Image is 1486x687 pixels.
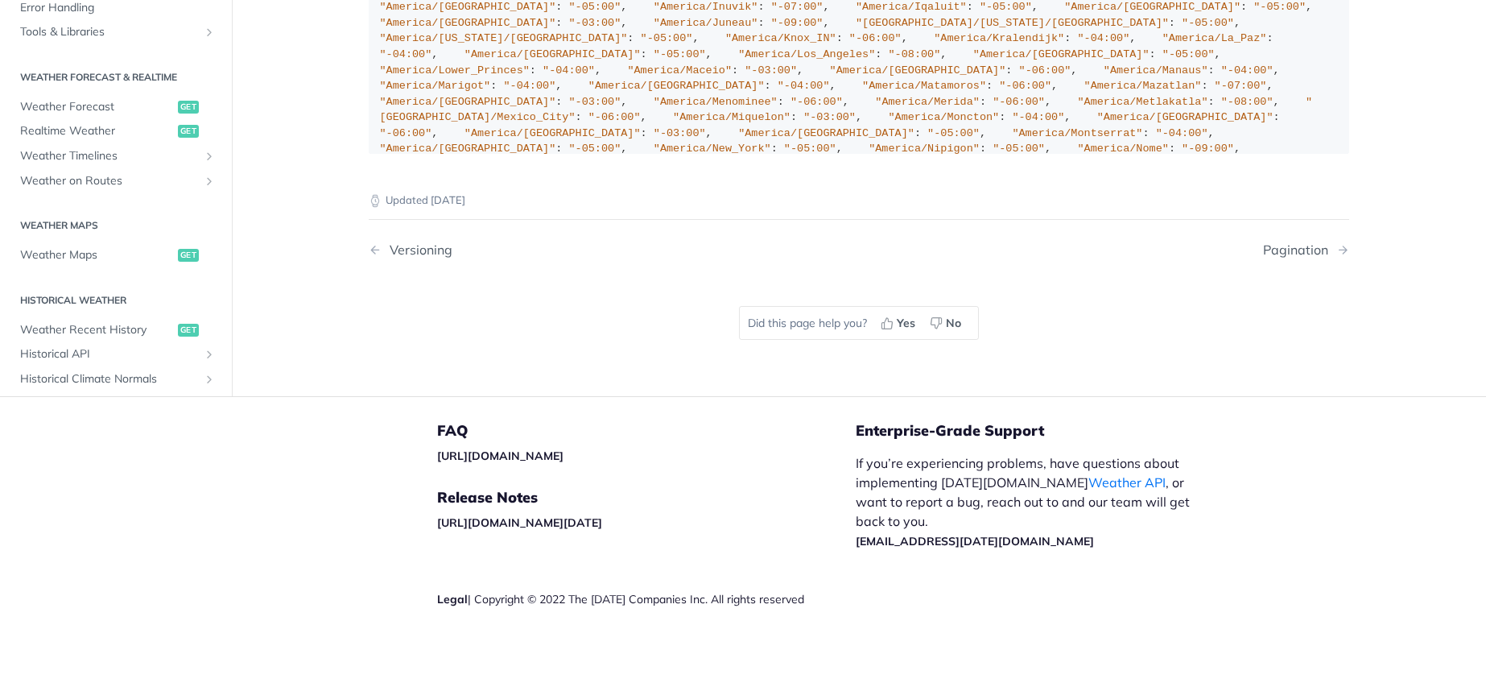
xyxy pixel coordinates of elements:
span: Weather Maps [20,247,174,263]
a: Weather API [1088,474,1166,490]
span: "America/[GEOGRAPHIC_DATA]" [380,1,556,13]
div: | Copyright © 2022 The [DATE] Companies Inc. All rights reserved [437,591,856,607]
span: "America/Inuvik" [654,1,758,13]
span: "-06:00" [849,32,902,44]
h2: Weather Maps [12,218,220,233]
a: Weather Mapsget [12,243,220,267]
h5: Enterprise-Grade Support [856,421,1232,441]
span: Realtime Weather [20,123,174,139]
a: Weather TimelinesShow subpages for Weather Timelines [12,144,220,168]
span: Weather Recent History [20,322,174,338]
div: Did this page help you? [739,306,979,340]
span: "-03:00" [803,111,856,123]
span: "-06:00" [999,80,1051,92]
span: "-07:00" [771,1,823,13]
span: "America/Mazatlan" [1084,80,1202,92]
span: "[GEOGRAPHIC_DATA]/[US_STATE]/[GEOGRAPHIC_DATA]" [856,17,1169,29]
span: "-08:00" [888,48,940,60]
a: Weather Forecastget [12,95,220,119]
span: "America/Maceio" [627,64,732,77]
span: Historical Climate Normals [20,371,199,387]
span: "America/Nipigon" [869,143,980,155]
span: No [946,315,961,332]
button: No [924,311,970,335]
span: "-08:00" [1221,96,1273,108]
span: Weather Timelines [20,148,199,164]
span: "-07:00" [1215,80,1267,92]
span: "-06:00" [993,96,1045,108]
span: "America/Kralendijk" [934,32,1064,44]
span: "-04:00" [1012,111,1064,123]
span: "America/[GEOGRAPHIC_DATA]" [738,127,914,139]
h2: Weather Forecast & realtime [12,70,220,85]
span: "America/[GEOGRAPHIC_DATA]" [1064,1,1240,13]
span: get [178,324,199,337]
a: Tools & LibrariesShow subpages for Tools & Libraries [12,20,220,44]
span: "-05:00" [980,1,1032,13]
span: "America/Metlakatla" [1077,96,1207,108]
span: "America/Nome" [1077,143,1168,155]
button: Show subpages for Weather on Routes [203,175,216,188]
span: "America/[GEOGRAPHIC_DATA]" [380,96,556,108]
span: "America/Lower_Princes" [380,64,530,77]
span: "America/Manaus" [1104,64,1208,77]
span: "-03:00" [745,64,797,77]
a: Next Page: Pagination [1263,242,1349,258]
span: "-04:00" [778,80,830,92]
span: "America/[US_STATE]/[GEOGRAPHIC_DATA]" [380,32,628,44]
span: "America/Marigot" [380,80,491,92]
span: "America/Matamoros" [862,80,986,92]
span: "-04:00" [543,64,595,77]
button: Show subpages for Tools & Libraries [203,26,216,39]
a: [EMAIL_ADDRESS][DATE][DOMAIN_NAME] [856,534,1094,548]
span: Yes [897,315,915,332]
span: "America/La_Paz" [1162,32,1267,44]
span: "-03:00" [568,17,621,29]
span: "-03:00" [654,127,706,139]
a: Realtime Weatherget [12,119,220,143]
span: get [178,101,199,114]
span: "America/[GEOGRAPHIC_DATA]" [830,64,1006,77]
span: "America/Juneau" [654,17,758,29]
span: "America/[GEOGRAPHIC_DATA]" [1097,111,1273,123]
span: "-05:00" [927,127,980,139]
span: "-05:00" [1253,1,1306,13]
span: "-04:00" [503,80,555,92]
span: "-05:00" [641,32,693,44]
span: "America/Moncton" [888,111,999,123]
span: Weather Forecast [20,99,174,115]
span: "America/Los_Angeles" [738,48,875,60]
span: "-09:00" [1182,143,1234,155]
span: "America/Menominee" [654,96,778,108]
span: "-05:00" [784,143,836,155]
div: Versioning [382,242,452,258]
span: Weather on Routes [20,173,199,189]
a: Previous Page: Versioning [369,242,789,258]
span: "-05:00" [1182,17,1234,29]
span: "America/New_York" [654,143,771,155]
button: Yes [875,311,924,335]
span: "America/[GEOGRAPHIC_DATA]" [380,143,556,155]
a: Weather Recent Historyget [12,318,220,342]
span: "-03:00" [568,96,621,108]
span: "-06:00" [790,96,843,108]
span: "-04:00" [1156,127,1208,139]
a: Historical APIShow subpages for Historical API [12,342,220,366]
span: "America/[GEOGRAPHIC_DATA]" [380,17,556,29]
span: "-06:00" [380,127,432,139]
span: "-05:00" [568,143,621,155]
span: "America/Montserrat" [1012,127,1142,139]
a: [URL][DOMAIN_NAME][DATE] [437,515,602,530]
span: "America/[GEOGRAPHIC_DATA]" [588,80,765,92]
h5: Release Notes [437,488,856,507]
p: If you’re experiencing problems, have questions about implementing [DATE][DOMAIN_NAME] , or want ... [856,453,1207,550]
a: Historical Climate NormalsShow subpages for Historical Climate Normals [12,367,220,391]
span: "-04:00" [1077,32,1129,44]
span: "America/Knox_IN" [725,32,836,44]
nav: Pagination Controls [369,226,1349,274]
button: Show subpages for Historical Climate Normals [203,373,216,386]
span: "-04:00" [380,48,432,60]
a: Weather on RoutesShow subpages for Weather on Routes [12,169,220,193]
span: Historical API [20,346,199,362]
button: Show subpages for Historical API [203,348,216,361]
